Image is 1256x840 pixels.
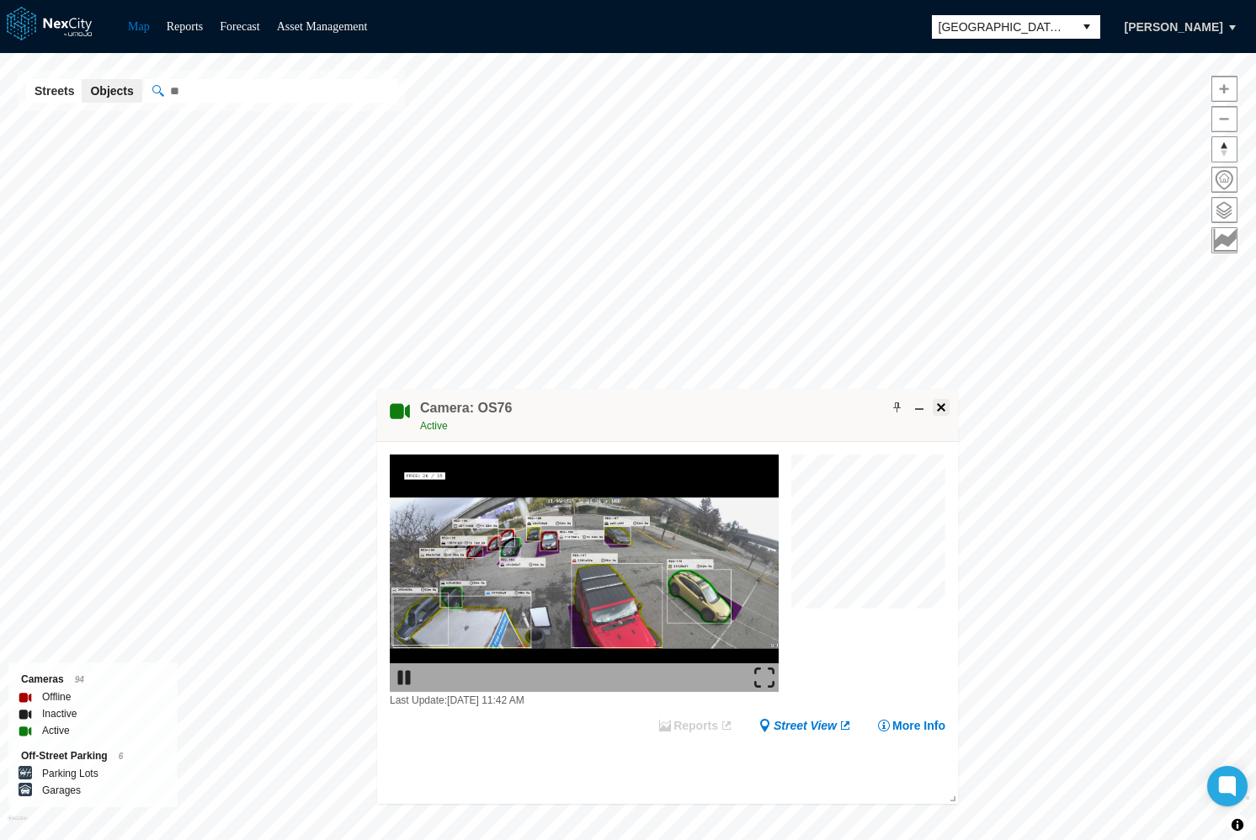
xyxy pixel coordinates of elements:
div: Last Update: [DATE] 11:42 AM [390,692,779,709]
div: Off-Street Parking [21,747,165,765]
button: Layers management [1211,197,1237,223]
span: Active [420,420,448,432]
label: Active [42,722,70,739]
span: Zoom out [1212,107,1237,131]
a: Street View [758,717,852,734]
span: Reset bearing to north [1212,137,1237,162]
img: expand [754,667,774,688]
img: play [394,667,414,688]
span: More Info [892,717,945,734]
button: Zoom in [1211,76,1237,102]
button: Home [1211,167,1237,193]
button: Zoom out [1211,106,1237,132]
span: [GEOGRAPHIC_DATA][PERSON_NAME] [939,19,1067,35]
label: Parking Lots [42,765,98,782]
label: Inactive [42,705,77,722]
button: Toggle attribution [1227,815,1248,835]
button: [PERSON_NAME] [1107,13,1241,41]
button: Objects [82,79,141,103]
span: Zoom in [1212,77,1237,101]
span: Objects [90,82,133,99]
canvas: Map [791,455,955,618]
a: Map [128,20,150,33]
span: Toggle attribution [1232,816,1243,834]
a: Reports [167,20,204,33]
div: Cameras [21,671,165,688]
h4: Double-click to make header text selectable [420,399,512,417]
div: Double-click to make header text selectable [420,399,512,434]
span: 94 [75,675,84,684]
a: Asset Management [277,20,368,33]
a: Forecast [220,20,259,33]
span: Street View [774,717,837,734]
span: [PERSON_NAME] [1125,19,1223,35]
span: 6 [119,752,124,761]
button: Reset bearing to north [1211,136,1237,162]
label: Garages [42,782,81,799]
button: More Info [877,717,945,734]
button: Key metrics [1211,227,1237,253]
img: video [390,455,779,692]
a: Mapbox homepage [8,816,27,835]
label: Offline [42,688,71,705]
button: select [1073,15,1100,39]
button: Streets [26,79,82,103]
span: Streets [35,82,74,99]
